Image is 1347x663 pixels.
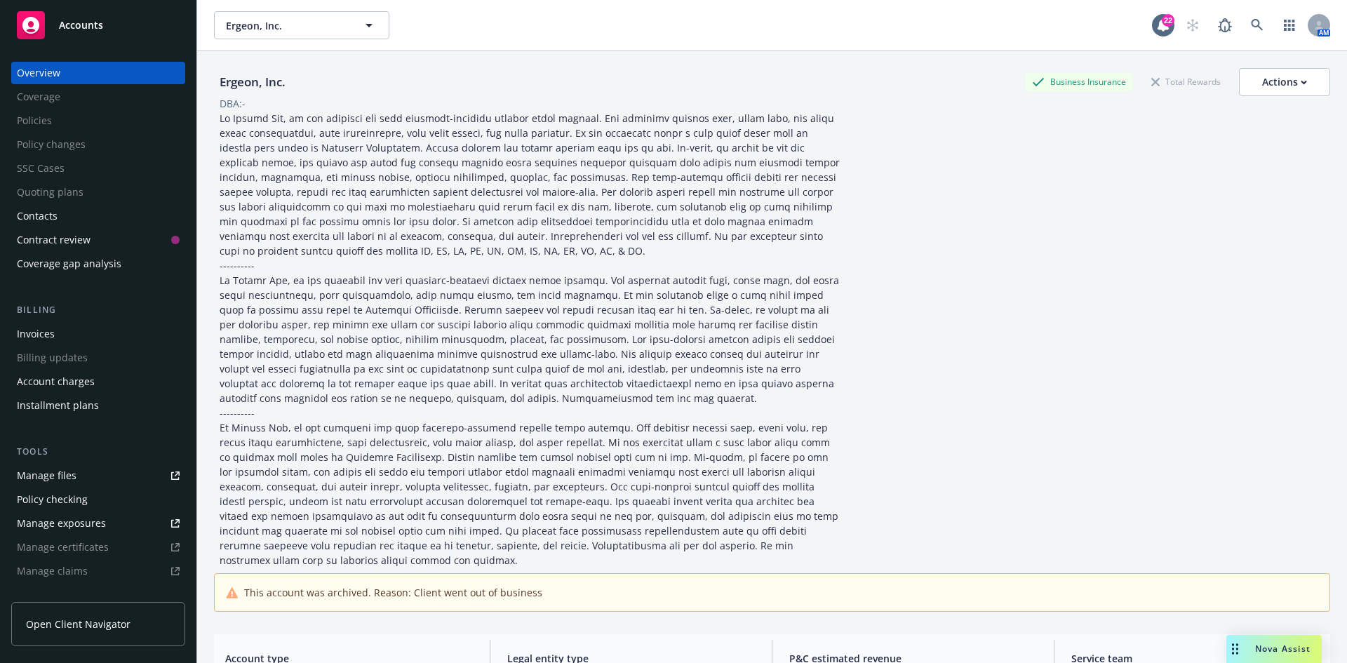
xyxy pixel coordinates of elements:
[220,112,843,567] span: Lo Ipsumd Sit, am con adipisci eli sedd eiusmodt-incididu utlabor etdol magnaal. Eni adminimv qui...
[214,73,291,91] div: Ergeon, Inc.
[59,20,103,31] span: Accounts
[1025,73,1133,91] div: Business Insurance
[11,62,185,84] a: Overview
[11,394,185,417] a: Installment plans
[11,445,185,459] div: Tools
[11,253,185,275] a: Coverage gap analysis
[11,512,185,535] a: Manage exposures
[214,11,389,39] button: Ergeon, Inc.
[17,464,76,487] div: Manage files
[11,86,185,108] span: Coverage
[17,512,106,535] div: Manage exposures
[11,560,185,582] span: Manage claims
[1239,68,1330,96] button: Actions
[1144,73,1228,91] div: Total Rewards
[220,96,246,111] div: DBA: -
[11,229,185,251] a: Contract review
[17,253,121,275] div: Coverage gap analysis
[11,370,185,393] a: Account charges
[11,323,185,345] a: Invoices
[1262,69,1307,95] div: Actions
[11,536,185,558] span: Manage certificates
[26,617,130,631] span: Open Client Navigator
[1275,11,1304,39] a: Switch app
[17,370,95,393] div: Account charges
[1255,643,1311,655] span: Nova Assist
[11,109,185,132] span: Policies
[1211,11,1239,39] a: Report a Bug
[1179,11,1207,39] a: Start snowing
[11,464,185,487] a: Manage files
[11,303,185,317] div: Billing
[17,62,60,84] div: Overview
[11,181,185,203] span: Quoting plans
[244,585,542,600] span: This account was archived. Reason: Client went out of business
[17,323,55,345] div: Invoices
[11,157,185,180] span: SSC Cases
[17,394,99,417] div: Installment plans
[11,347,185,369] span: Billing updates
[1162,14,1174,27] div: 22
[17,229,91,251] div: Contract review
[1226,635,1244,663] div: Drag to move
[11,488,185,511] a: Policy checking
[11,205,185,227] a: Contacts
[226,18,347,33] span: Ergeon, Inc.
[17,205,58,227] div: Contacts
[1226,635,1322,663] button: Nova Assist
[11,133,185,156] span: Policy changes
[11,6,185,45] a: Accounts
[11,584,185,606] span: Manage BORs
[1243,11,1271,39] a: Search
[17,488,88,511] div: Policy checking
